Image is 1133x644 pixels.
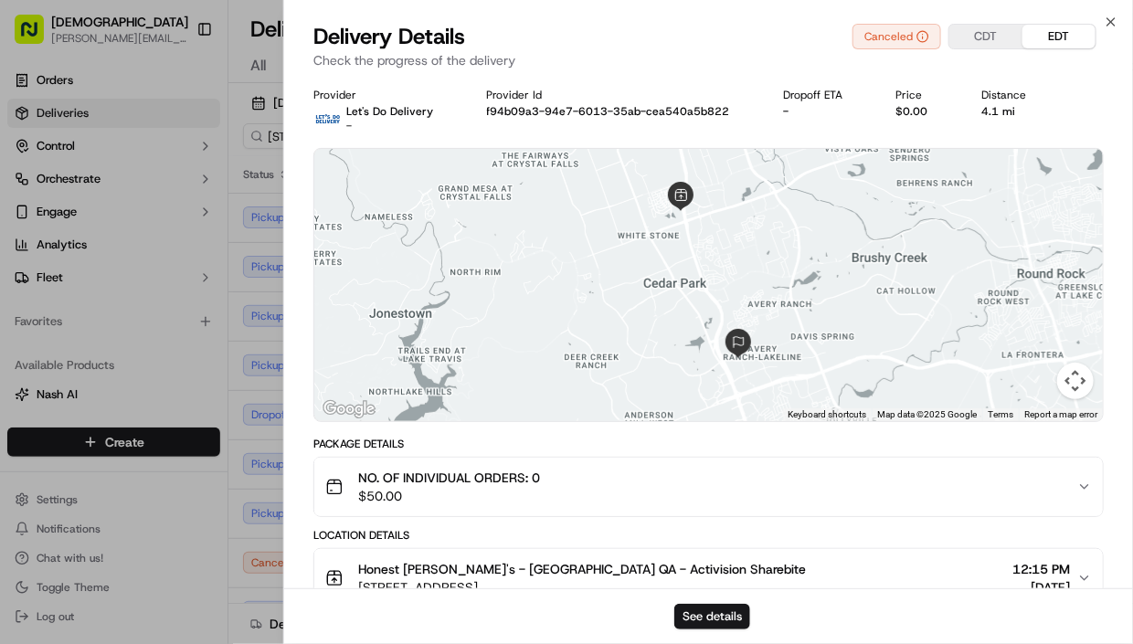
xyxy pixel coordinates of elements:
span: NO. OF INDIVIDUAL ORDERS: 0 [358,469,540,487]
span: Map data ©2025 Google [877,409,977,419]
button: Map camera controls [1057,363,1094,399]
button: CDT [949,25,1022,48]
button: Canceled [852,24,941,49]
span: $50.00 [358,487,540,505]
img: Google [319,397,379,421]
button: f94b09a3-94e7-6013-35ab-cea540a5b822 [487,104,730,119]
a: 💻API Documentation [147,257,301,290]
a: Powered byPylon [129,308,221,322]
div: We're available if you need us! [62,192,231,206]
div: 📗 [18,266,33,280]
div: Provider Id [487,88,755,102]
a: Report a map error [1024,409,1097,419]
img: Nash [18,17,55,54]
div: Package Details [313,437,1104,451]
p: Welcome 👋 [18,72,333,101]
div: - [783,104,867,119]
a: Open this area in Google Maps (opens a new window) [319,397,379,421]
div: Distance [981,88,1051,102]
div: Provider [313,88,458,102]
span: Honest [PERSON_NAME]'s - [GEOGRAPHIC_DATA] QA - Activision Sharebite [358,560,806,578]
img: lets_do_delivery_logo.png [313,104,343,133]
div: Location Details [313,528,1104,543]
div: Price [896,88,953,102]
div: Start new chat [62,174,300,192]
button: See details [674,604,750,629]
button: Keyboard shortcuts [788,408,866,421]
span: API Documentation [173,264,293,282]
button: NO. OF INDIVIDUAL ORDERS: 0$50.00 [314,458,1103,516]
p: Let's Do Delivery [346,104,433,119]
span: [DATE] [1012,578,1070,596]
button: Start new chat [311,179,333,201]
span: Delivery Details [313,22,465,51]
input: Got a question? Start typing here... [48,117,329,136]
a: Terms (opens in new tab) [988,409,1013,419]
div: $0.00 [896,104,953,119]
div: Dropoff ETA [783,88,867,102]
span: - [346,119,352,133]
span: Knowledge Base [37,264,140,282]
span: Pylon [182,309,221,322]
span: [STREET_ADDRESS] [358,578,806,596]
div: 💻 [154,266,169,280]
div: 4.1 mi [981,104,1051,119]
button: EDT [1022,25,1096,48]
p: Check the progress of the delivery [313,51,1104,69]
img: 1736555255976-a54dd68f-1ca7-489b-9aae-adbdc363a1c4 [18,174,51,206]
button: Honest [PERSON_NAME]'s - [GEOGRAPHIC_DATA] QA - Activision Sharebite[STREET_ADDRESS]12:15 PM[DATE] [314,549,1103,607]
span: 12:15 PM [1012,560,1070,578]
a: 📗Knowledge Base [11,257,147,290]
